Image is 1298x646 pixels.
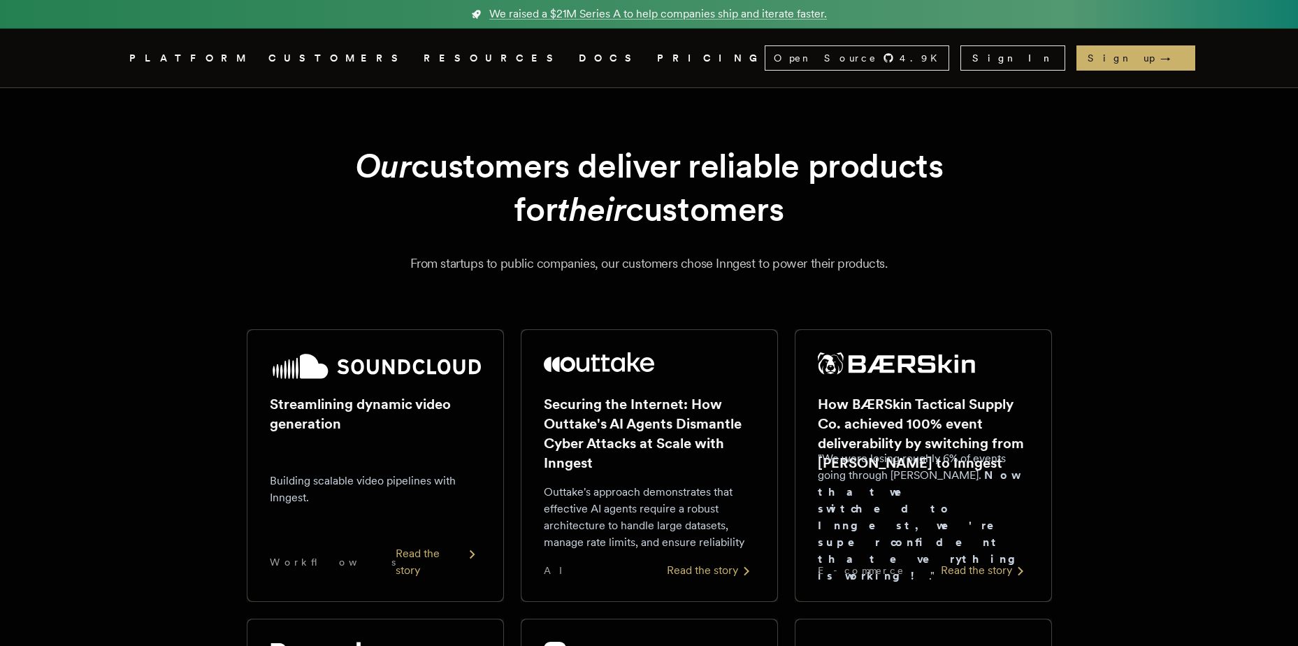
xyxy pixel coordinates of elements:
[270,473,481,506] p: Building scalable video pipelines with Inngest.
[90,29,1209,87] nav: Global
[270,394,481,433] h2: Streamlining dynamic video generation
[818,352,976,375] img: BÆRSkin Tactical Supply Co.
[900,51,946,65] span: 4.9 K
[544,484,755,551] p: Outtake's approach demonstrates that effective AI agents require a robust architecture to handle ...
[489,6,827,22] span: We raised a $21M Series A to help companies ship and iterate faster.
[280,144,1018,231] h1: customers deliver reliable products for customers
[818,564,904,577] span: E-commerce
[579,50,640,67] a: DOCS
[818,468,1026,582] strong: Now that we switched to Inngest, we're super confident that everything is working!
[1076,45,1195,71] a: Sign up
[774,51,877,65] span: Open Source
[1160,51,1184,65] span: →
[146,254,1153,273] p: From startups to public companies, our customers chose Inngest to power their products.
[355,145,412,186] em: Our
[521,329,778,602] a: Outtake logoSecuring the Internet: How Outtake's AI Agents Dismantle Cyber Attacks at Scale with ...
[941,562,1029,579] div: Read the story
[818,394,1029,473] h2: How BÆRSkin Tactical Supply Co. achieved 100% event deliverability by switching from [PERSON_NAME...
[818,450,1029,584] p: "We were losing roughly 6% of events going through [PERSON_NAME]. ."
[270,352,481,380] img: SoundCloud
[960,45,1065,71] a: Sign In
[557,189,626,229] em: their
[268,50,407,67] a: CUSTOMERS
[657,50,765,67] a: PRICING
[544,564,575,577] span: AI
[424,50,562,67] button: RESOURCES
[667,562,755,579] div: Read the story
[396,545,481,579] div: Read the story
[129,50,252,67] button: PLATFORM
[795,329,1052,602] a: BÆRSkin Tactical Supply Co. logoHow BÆRSkin Tactical Supply Co. achieved 100% event deliverabilit...
[270,555,396,569] span: Workflows
[544,394,755,473] h2: Securing the Internet: How Outtake's AI Agents Dismantle Cyber Attacks at Scale with Inngest
[544,352,655,372] img: Outtake
[247,329,504,602] a: SoundCloud logoStreamlining dynamic video generationBuilding scalable video pipelines with Innges...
